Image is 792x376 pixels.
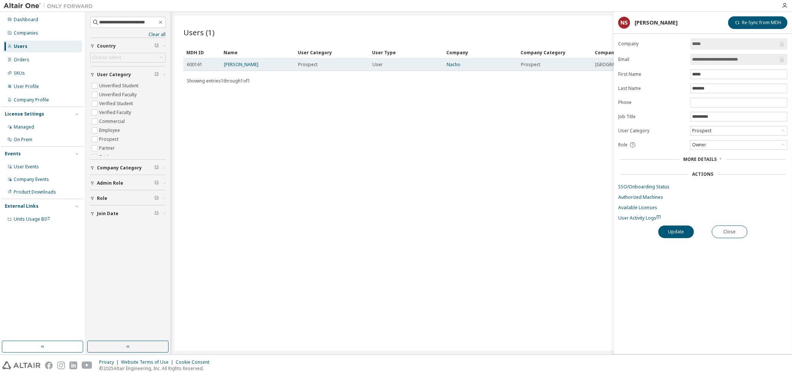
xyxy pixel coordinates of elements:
label: Phone [618,100,686,106]
button: Re-Sync from MDH [728,16,788,29]
img: Altair One [4,2,97,10]
div: On Prem [14,137,32,143]
label: User Category [618,128,686,134]
div: SKUs [14,70,25,76]
button: Country [90,38,166,54]
div: NS [618,17,630,29]
div: Owner [691,140,787,149]
label: Unverified Student [99,81,140,90]
a: SSO/Onboarding Status [618,184,788,190]
span: User [372,62,383,68]
span: 600161 [187,62,202,68]
span: Clear filter [154,72,159,78]
div: Click to select [92,55,121,61]
label: Partner [99,144,116,153]
div: Users [14,43,27,49]
span: Clear filter [154,165,159,171]
span: Country [97,43,116,49]
label: Job Title [618,114,686,120]
a: Available Licenses [618,205,788,211]
span: Admin Role [97,180,123,186]
label: Trial [99,153,110,162]
button: Role [90,190,166,207]
button: User Category [90,67,166,83]
span: Prospect [521,62,540,68]
div: Website Terms of Use [121,359,176,365]
span: Role [97,195,107,201]
div: Name [224,46,292,58]
div: Owner [691,141,707,149]
div: Company Category [521,46,589,58]
span: Clear filter [154,211,159,217]
a: [PERSON_NAME] [224,61,258,68]
img: facebook.svg [45,362,53,369]
span: User Activity Logs [618,215,661,221]
span: Showing entries 1 through 1 of 1 [187,78,250,84]
button: Join Date [90,205,166,222]
div: External Links [5,203,39,209]
a: Authorized Machines [618,194,788,200]
div: Prospect [691,127,713,135]
button: Close [712,226,747,238]
span: Users (1) [183,27,215,38]
label: Company [618,41,686,47]
button: Company Category [90,160,166,176]
div: Actions [692,171,714,177]
div: Company Country [595,46,663,58]
div: MDH ID [186,46,218,58]
button: Update [658,226,694,238]
div: Dashboard [14,17,38,23]
span: Prospect [298,62,317,68]
div: Click to select [91,53,165,62]
label: Prospect [99,135,120,144]
span: User Category [97,72,131,78]
span: More Details [684,156,717,162]
div: Prospect [691,126,787,135]
div: Managed [14,124,34,130]
span: Role [618,142,628,148]
label: Unverified Faculty [99,90,138,99]
div: Privacy [99,359,121,365]
div: Company Profile [14,97,49,103]
label: Last Name [618,85,686,91]
div: Companies [14,30,38,36]
div: User Type [372,46,440,58]
div: Product Downloads [14,189,56,195]
span: [GEOGRAPHIC_DATA] [595,62,640,68]
div: Company Events [14,176,49,182]
div: User Category [298,46,366,58]
div: [PERSON_NAME] [635,20,678,26]
span: Company Category [97,165,142,171]
img: altair_logo.svg [2,362,40,369]
span: Clear filter [154,180,159,186]
div: License Settings [5,111,44,117]
a: Nacho [447,61,460,68]
label: Commercial [99,117,126,126]
span: Clear filter [154,195,159,201]
a: Clear all [90,32,166,38]
label: Verified Faculty [99,108,133,117]
div: Company [446,46,515,58]
div: User Events [14,164,39,170]
label: Verified Student [99,99,134,108]
span: Units Usage BI [14,216,50,222]
button: Admin Role [90,175,166,191]
div: Events [5,151,21,157]
img: youtube.svg [82,362,92,369]
img: linkedin.svg [69,362,77,369]
div: Cookie Consent [176,359,214,365]
span: Join Date [97,211,118,217]
img: instagram.svg [57,362,65,369]
p: © 2025 Altair Engineering, Inc. All Rights Reserved. [99,365,214,372]
label: Email [618,56,686,62]
div: User Profile [14,84,39,90]
label: Employee [99,126,121,135]
span: Clear filter [154,43,159,49]
div: Orders [14,57,29,63]
label: First Name [618,71,686,77]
